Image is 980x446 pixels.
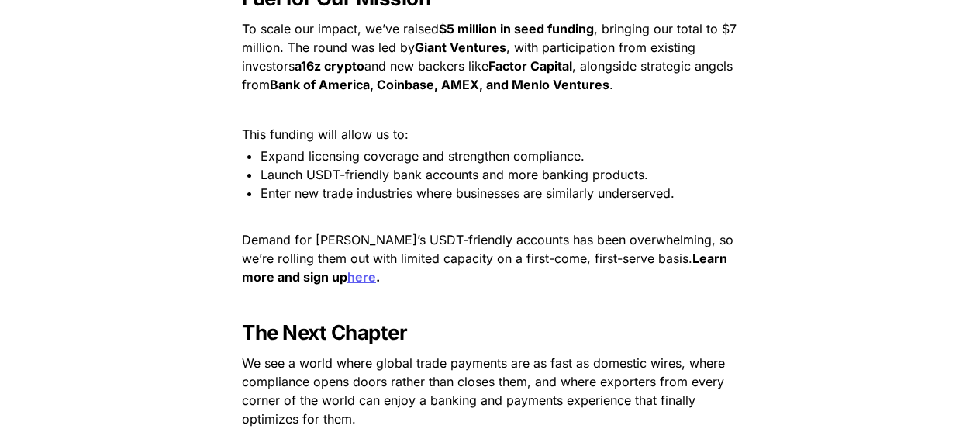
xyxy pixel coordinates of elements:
a: here [347,269,376,285]
span: Expand licensing coverage and strengthen compliance. [261,148,585,164]
span: Launch USDT-friendly bank accounts and more banking products. [261,167,648,182]
span: To scale our impact, we’ve raised [242,21,439,36]
strong: a16z crypto [295,58,364,74]
span: We see a world where global trade payments are as fast as domestic wires, where compliance opens ... [242,355,729,427]
strong: $5 million in seed funding [439,21,594,36]
span: Demand for [PERSON_NAME]’s USDT-friendly accounts has been overwhelming, so we’re rolling them ou... [242,232,737,266]
strong: The Next Chapter [242,320,407,344]
span: and new backers like [364,58,488,74]
strong: Bank of America, Coinbase, AMEX, and Menlo Ventures [270,77,609,92]
strong: Factor Capital [488,58,572,74]
strong: . [376,269,380,285]
span: This funding will allow us to: [242,126,409,142]
strong: Giant Ventures [415,40,506,55]
span: Enter new trade industries where businesses are similarly underserved. [261,185,675,201]
span: . [609,77,613,92]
